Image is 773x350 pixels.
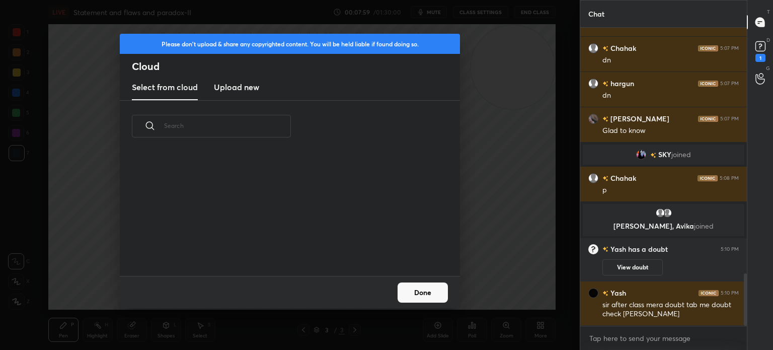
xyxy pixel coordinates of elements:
[602,126,739,136] div: Glad to know
[608,245,626,254] h6: Yash
[720,45,739,51] div: 5:07 PM
[164,104,291,147] input: Search
[588,173,598,183] img: default.png
[602,81,608,87] img: no-rating-badge.077c3623.svg
[602,300,739,319] div: sir after class mera doubt tab me doubt check [PERSON_NAME]
[132,60,460,73] h2: Cloud
[694,221,714,231] span: joined
[721,290,739,296] div: 5:10 PM
[650,153,656,158] img: no-rating-badge.077c3623.svg
[120,149,448,276] div: grid
[608,43,636,53] h6: Chahak
[602,176,608,181] img: no-rating-badge.077c3623.svg
[588,288,598,298] img: ba396c74cd304168b3670d98b9d6a29d.jpg
[698,175,718,181] img: iconic-dark.1390631f.png
[720,81,739,87] div: 5:07 PM
[721,246,739,252] div: 5:10 PM
[602,55,739,65] div: dn
[698,116,718,122] img: iconic-dark.1390631f.png
[698,81,718,87] img: iconic-dark.1390631f.png
[671,151,691,159] span: joined
[662,208,672,218] img: default.png
[214,81,259,93] h3: Upload new
[589,222,738,230] p: [PERSON_NAME], Avika
[132,81,198,93] h3: Select from cloud
[602,245,608,254] img: no-rating-badge.077c3623.svg
[698,45,718,51] img: iconic-dark.1390631f.png
[580,1,612,27] p: Chat
[626,245,668,254] span: has a doubt
[602,46,608,51] img: no-rating-badge.077c3623.svg
[588,114,598,124] img: 197f0560b2474596ad7ae4d73735049e.jpg
[580,28,747,326] div: grid
[658,151,671,159] span: SKY
[588,43,598,53] img: default.png
[636,150,646,160] img: 1bc1c8abb6454ebe866f4e0b32f6dd05.jpg
[588,79,598,89] img: default.png
[602,116,608,122] img: no-rating-badge.077c3623.svg
[608,288,626,298] h6: Yash
[120,34,460,54] div: Please don't upload & share any copyrighted content. You will be held liable if found doing so.
[602,91,739,101] div: dn
[767,8,770,16] p: T
[602,185,739,195] div: p
[398,283,448,303] button: Done
[602,259,663,275] button: View doubt
[608,113,669,124] h6: [PERSON_NAME]
[608,173,636,183] h6: Chahak
[602,291,608,296] img: no-rating-badge.077c3623.svg
[655,208,665,218] img: default.png
[608,78,634,89] h6: hargun
[699,290,719,296] img: iconic-dark.1390631f.png
[720,116,739,122] div: 5:07 PM
[766,36,770,44] p: D
[755,54,765,62] div: 1
[720,175,739,181] div: 5:08 PM
[766,64,770,72] p: G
